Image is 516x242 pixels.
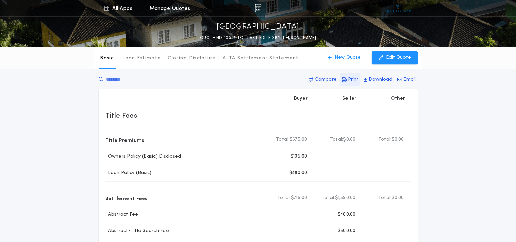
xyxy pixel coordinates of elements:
[168,55,216,62] p: Closing Disclosure
[217,22,299,32] p: [GEOGRAPHIC_DATA]
[315,76,337,83] p: Compare
[369,76,392,83] p: Download
[378,136,392,143] b: Total:
[105,110,137,121] p: Title Fees
[255,4,261,12] img: img
[105,170,152,176] p: Loan Policy (Basic)
[335,194,355,201] span: $1,590.00
[362,73,394,86] button: Download
[322,194,335,201] b: Total:
[291,194,307,201] span: $715.00
[291,153,307,160] p: $195.00
[338,228,356,234] p: $800.00
[105,211,138,218] p: Abstract Fee
[348,76,358,83] p: Print
[200,35,316,41] p: QUOTE ND-10347-TC - LAST EDITED BY [PERSON_NAME]
[105,228,169,234] p: Abstract/Title Search Fee
[403,76,416,83] p: Email
[100,55,114,62] p: Basic
[391,95,405,102] p: Other
[294,95,308,102] p: Buyer
[392,136,404,143] span: $0.00
[122,55,161,62] p: Loan Estimate
[372,51,418,64] button: Edit Quote
[338,211,356,218] p: $400.00
[105,153,181,160] p: Owners Policy (Basic) Disclosed
[392,194,404,201] span: $0.00
[223,55,298,62] p: ALTA Settlement Statement
[277,194,291,201] b: Total:
[385,5,411,12] img: vs-icon
[378,194,392,201] b: Total:
[330,136,343,143] b: Total:
[386,54,411,61] p: Edit Quote
[276,136,290,143] b: Total:
[395,73,418,86] button: Email
[340,73,360,86] button: Print
[321,51,368,64] button: New Quote
[105,192,148,203] p: Settlement Fees
[290,136,307,143] span: $675.00
[307,73,339,86] button: Compare
[335,54,361,61] p: New Quote
[105,134,144,145] p: Title Premiums
[289,170,307,176] p: $480.00
[342,95,357,102] p: Seller
[343,136,355,143] span: $0.00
